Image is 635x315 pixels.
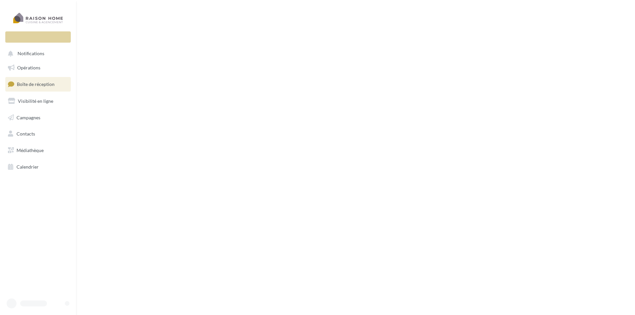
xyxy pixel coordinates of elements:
a: Boîte de réception [4,77,72,91]
a: Contacts [4,127,72,141]
span: Boîte de réception [17,81,55,87]
a: Médiathèque [4,143,72,157]
a: Opérations [4,61,72,75]
a: Calendrier [4,160,72,174]
div: Nouvelle campagne [5,31,71,43]
span: Calendrier [17,164,39,170]
span: Opérations [17,65,40,70]
span: Visibilité en ligne [18,98,53,104]
span: Campagnes [17,114,40,120]
span: Notifications [18,51,44,57]
a: Campagnes [4,111,72,125]
span: Contacts [17,131,35,137]
span: Médiathèque [17,147,44,153]
a: Visibilité en ligne [4,94,72,108]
